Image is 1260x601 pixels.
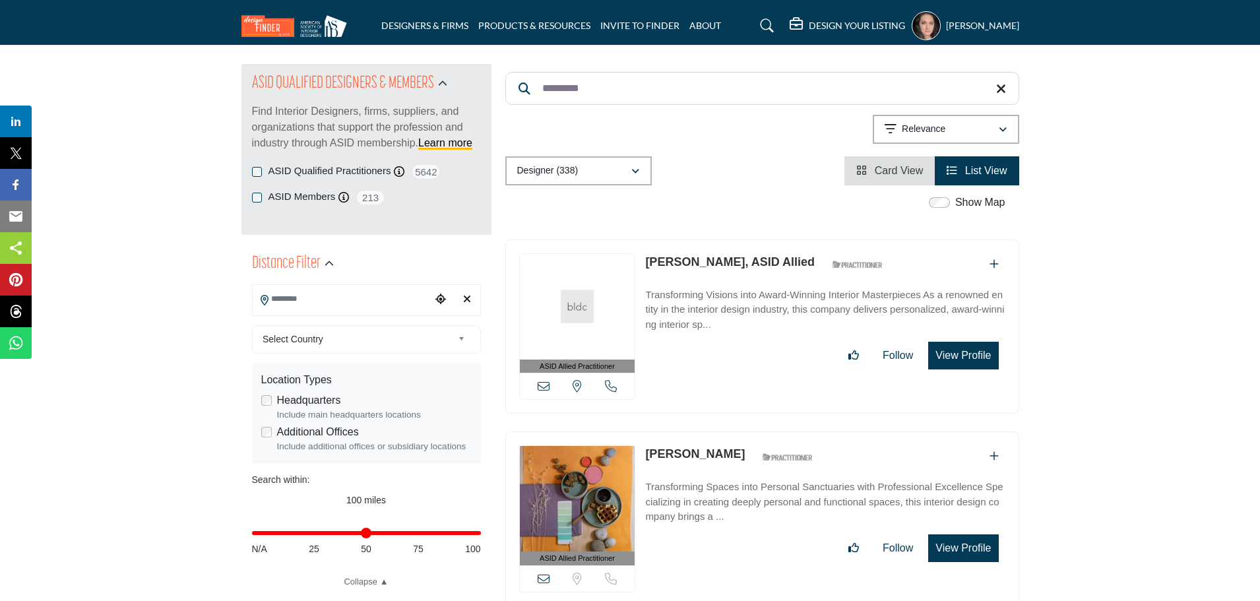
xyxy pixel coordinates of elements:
li: Card View [844,156,935,185]
input: ASID Qualified Practitioners checkbox [252,167,262,177]
button: View Profile [928,342,998,369]
h2: ASID QUALIFIED DESIGNERS & MEMBERS [252,72,434,96]
button: Designer (338) [505,156,652,185]
img: Site Logo [241,15,354,37]
a: INVITE TO FINDER [600,20,679,31]
label: Headquarters [277,393,341,408]
div: Search within: [252,473,481,487]
div: DESIGN YOUR LISTING [790,18,905,34]
p: Relevance [902,123,945,136]
h2: Distance Filter [252,252,321,276]
button: Show hide supplier dropdown [912,11,941,40]
a: Learn more [418,137,472,148]
span: 100 [465,542,480,556]
span: N/A [252,542,267,556]
a: Transforming Visions into Award-Winning Interior Masterpieces As a renowned entity in the interio... [645,280,1005,332]
img: ASID Qualified Practitioners Badge Icon [757,449,817,465]
input: ASID Members checkbox [252,193,262,203]
a: DESIGNERS & FIRMS [381,20,468,31]
a: ABOUT [689,20,721,31]
a: PRODUCTS & RESOURCES [478,20,590,31]
p: Designer (338) [517,164,579,177]
p: Transforming Visions into Award-Winning Interior Masterpieces As a renowned entity in the interio... [645,288,1005,332]
a: Collapse ▲ [252,575,481,588]
a: View Card [856,165,923,176]
button: Follow [874,342,922,369]
label: ASID Members [268,189,336,205]
p: Transforming Spaces into Personal Sanctuaries with Professional Excellence Specializing in creati... [645,480,1005,524]
p: Doreen Cook [645,445,745,463]
a: [PERSON_NAME] [645,447,745,460]
span: 75 [413,542,424,556]
span: 213 [356,189,385,206]
button: View Profile [928,534,998,562]
span: ASID Allied Practitioner [540,553,615,564]
img: Dawn Cook, ASID Allied [520,254,635,360]
span: 5642 [411,164,441,180]
input: Search Location [253,286,431,312]
div: Include main headquarters locations [277,408,472,422]
span: Card View [875,165,924,176]
div: Clear search location [457,286,477,314]
a: ASID Allied Practitioner [520,254,635,373]
p: Find Interior Designers, firms, suppliers, and organizations that support the profession and indu... [252,104,481,151]
a: Add To List [990,451,999,462]
a: Add To List [990,259,999,270]
a: Search [747,15,782,36]
span: Select Country [263,331,453,347]
div: Include additional offices or subsidiary locations [277,440,472,453]
h5: [PERSON_NAME] [946,19,1019,32]
p: Dawn Cook, ASID Allied [645,253,815,271]
a: [PERSON_NAME], ASID Allied [645,255,815,269]
label: Show Map [955,195,1005,210]
img: Doreen Cook [520,446,635,552]
img: ASID Qualified Practitioners Badge Icon [827,257,887,273]
a: ASID Allied Practitioner [520,446,635,565]
label: Additional Offices [277,424,359,440]
h5: DESIGN YOUR LISTING [809,20,905,32]
a: Transforming Spaces into Personal Sanctuaries with Professional Excellence Specializing in creati... [645,472,1005,524]
div: Choose your current location [431,286,451,314]
input: Search Keyword [505,72,1019,105]
span: ASID Allied Practitioner [540,361,615,372]
label: ASID Qualified Practitioners [268,164,391,179]
a: View List [947,165,1007,176]
button: Like listing [840,342,867,369]
button: Like listing [840,535,867,561]
li: List View [935,156,1019,185]
button: Relevance [873,115,1019,144]
div: Location Types [261,372,472,388]
span: 25 [309,542,319,556]
button: Follow [874,535,922,561]
span: 100 miles [346,495,386,505]
span: List View [965,165,1007,176]
span: 50 [361,542,371,556]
